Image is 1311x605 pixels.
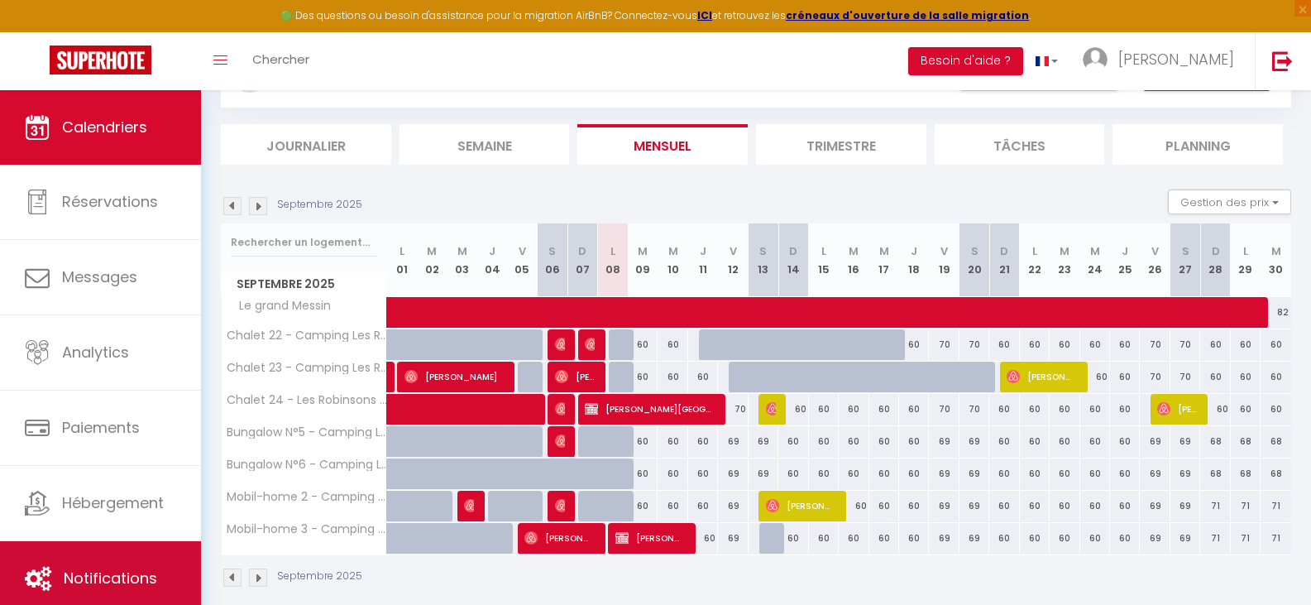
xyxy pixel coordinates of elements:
div: 60 [1231,329,1261,360]
div: 60 [809,426,839,457]
div: 69 [929,491,959,521]
span: [PERSON_NAME] [555,490,565,521]
div: 60 [1110,394,1140,425]
div: 68 [1200,426,1230,457]
abbr: M [668,243,678,259]
button: Besoin d'aide ? [908,47,1023,75]
abbr: J [700,243,706,259]
div: 60 [1080,329,1110,360]
div: 60 [778,426,808,457]
abbr: D [1000,243,1008,259]
span: [PERSON_NAME] [555,329,565,360]
th: 05 [507,223,537,297]
abbr: M [1090,243,1100,259]
div: 60 [658,329,687,360]
div: 60 [869,426,899,457]
th: 24 [1080,223,1110,297]
div: 69 [718,426,748,457]
div: 70 [1140,362,1170,392]
div: 60 [899,459,929,489]
div: 70 [1170,329,1200,360]
abbr: L [400,243,404,259]
th: 09 [628,223,658,297]
div: 69 [959,426,989,457]
div: 69 [959,491,989,521]
div: 71 [1261,491,1291,521]
abbr: L [1243,243,1248,259]
th: 25 [1110,223,1140,297]
div: 60 [1080,523,1110,554]
div: 60 [1110,459,1140,489]
th: 29 [1231,223,1261,297]
div: 71 [1231,491,1261,521]
span: [PERSON_NAME] [404,361,504,392]
div: 60 [778,523,808,554]
span: [PERSON_NAME] [464,490,474,521]
abbr: L [610,243,615,259]
div: 60 [1200,329,1230,360]
div: 71 [1200,523,1230,554]
strong: ICI [697,8,712,22]
abbr: S [759,243,767,259]
abbr: L [1032,243,1037,259]
span: Mobil-home 2 - Camping Les Robinsons du Lac [224,491,390,503]
div: 60 [899,491,929,521]
div: 69 [718,491,748,521]
div: 69 [959,523,989,554]
div: 60 [1200,362,1230,392]
div: 68 [1261,426,1291,457]
div: 69 [929,459,959,489]
div: 69 [1140,426,1170,457]
div: 68 [1261,459,1291,489]
div: 60 [1261,329,1291,360]
span: Chalet 22 - Camping Les Robinsons du Lac [224,329,390,342]
th: 20 [959,223,989,297]
div: 69 [1140,523,1170,554]
li: Mensuel [577,124,748,165]
th: 07 [567,223,597,297]
div: 60 [778,394,808,425]
span: [PERSON_NAME] [555,425,565,457]
div: 60 [778,459,808,489]
span: Réservations [62,191,158,212]
span: Mobil-home 3 - Camping Les Robinsons du Lac [224,523,390,535]
div: 60 [1080,394,1110,425]
p: Septembre 2025 [277,197,362,213]
img: logout [1272,50,1293,71]
div: 60 [899,426,929,457]
abbr: J [1122,243,1128,259]
th: 02 [417,223,447,297]
abbr: L [821,243,826,259]
span: [PERSON_NAME] [1157,393,1197,425]
div: 60 [1080,362,1110,392]
div: 68 [1231,426,1261,457]
div: 60 [1050,491,1079,521]
div: 60 [1080,426,1110,457]
a: ... [PERSON_NAME] [1070,32,1255,90]
div: 60 [1110,329,1140,360]
div: 60 [1050,523,1079,554]
div: 60 [1020,491,1050,521]
span: Messages [62,266,137,287]
div: 60 [1110,491,1140,521]
span: Bungalow N°6 - Camping Les Robinsons du Lac [224,459,390,471]
div: 60 [658,491,687,521]
th: 28 [1200,223,1230,297]
div: 69 [1170,523,1200,554]
th: 21 [989,223,1019,297]
div: 69 [718,459,748,489]
div: 60 [869,459,899,489]
span: [PERSON_NAME] [555,393,565,425]
button: Gestion des prix [1168,190,1291,214]
div: 60 [839,459,868,489]
div: 60 [869,523,899,554]
th: 17 [869,223,899,297]
div: 70 [718,394,748,425]
abbr: J [911,243,917,259]
th: 23 [1050,223,1079,297]
div: 60 [899,329,929,360]
div: 70 [959,394,989,425]
abbr: D [789,243,797,259]
div: 60 [1020,459,1050,489]
div: 60 [1110,426,1140,457]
